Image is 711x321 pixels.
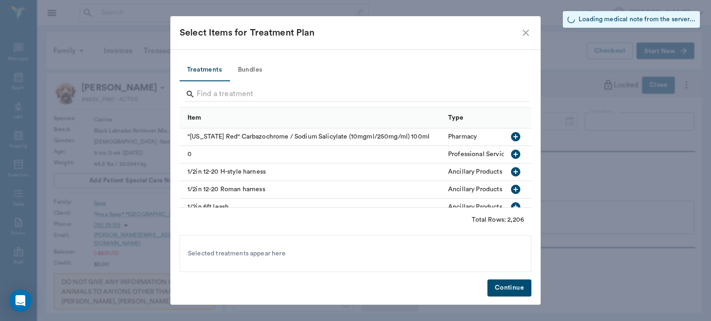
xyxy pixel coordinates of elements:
div: Total Rows: 2,206 [472,215,524,224]
div: Search [186,87,530,103]
button: Continue [487,279,531,297]
div: Type [443,107,558,128]
div: 1/2in 12-20 H-style harness [180,164,443,181]
div: Ancillary Products & Services [448,167,534,176]
div: Pharmacy [448,132,477,141]
div: Ancillary Products & Services [448,202,534,212]
div: Professional Services [448,150,511,159]
div: Ancillary Products & Services [448,185,534,194]
div: Item [180,107,443,128]
button: close [520,27,531,38]
button: Bundles [229,59,271,81]
input: Find a treatment [197,87,516,102]
div: 0 [180,146,443,164]
button: Treatments [180,59,229,81]
div: Type [448,105,464,131]
div: Select Items for Treatment Plan [180,25,520,40]
span: Selected treatments appear here [188,249,286,259]
div: 1/2in 6ft leash [180,199,443,216]
div: Open Intercom Messenger [9,290,31,312]
div: Item [187,105,201,131]
div: 1/2in 12-20 Roman harness [180,181,443,199]
div: "[US_STATE] Red" Carbazochrome / Sodium Salicylate (10mgml/250mg/ml) 100ml [180,128,443,146]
